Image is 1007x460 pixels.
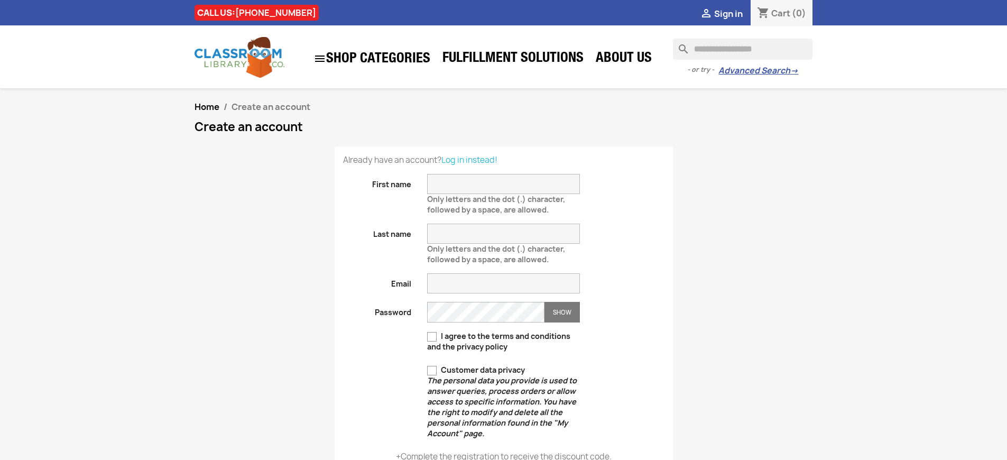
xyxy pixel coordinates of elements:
span: Create an account [232,101,310,113]
a: SHOP CATEGORIES [308,47,436,70]
a:  Sign in [700,8,743,20]
button: Show [544,302,580,323]
span: Only letters and the dot (.) character, followed by a space, are allowed. [427,190,565,215]
input: Password input [427,302,544,323]
label: Customer data privacy [427,365,580,439]
label: First name [335,174,420,190]
a: Home [195,101,219,113]
span: Sign in [714,8,743,20]
i: search [673,39,686,51]
label: Password [335,302,420,318]
div: CALL US: [195,5,319,21]
label: I agree to the terms and conditions and the privacy policy [427,331,580,352]
em: The personal data you provide is used to answer queries, process orders or allow access to specif... [427,375,577,438]
i: shopping_cart [757,7,770,20]
p: Already have an account? [343,155,664,165]
a: Log in instead! [441,154,497,165]
a: Fulfillment Solutions [437,49,589,70]
i:  [313,52,326,65]
h1: Create an account [195,121,813,133]
a: Advanced Search→ [718,66,798,76]
label: Last name [335,224,420,240]
label: Email [335,273,420,289]
span: Cart [771,7,790,19]
i:  [700,8,713,21]
a: About Us [590,49,657,70]
img: Classroom Library Company [195,37,284,78]
span: - or try - [687,65,718,75]
a: [PHONE_NUMBER] [235,7,316,19]
span: Only letters and the dot (.) character, followed by a space, are allowed. [427,240,565,264]
span: (0) [792,7,806,19]
span: → [790,66,798,76]
input: Search [673,39,812,60]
